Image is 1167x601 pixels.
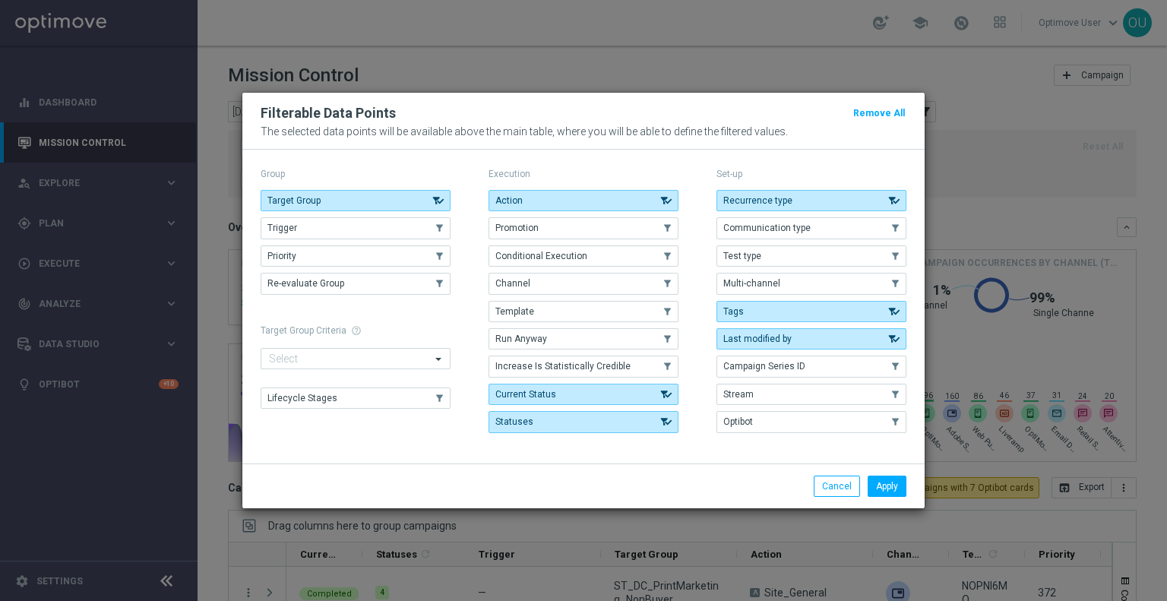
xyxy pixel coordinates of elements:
button: Target Group [261,190,451,211]
span: Optibot [723,416,753,427]
button: Communication type [716,217,906,239]
span: Lifecycle Stages [267,393,337,403]
span: Last modified by [723,334,792,344]
button: Stream [716,384,906,405]
p: Execution [489,168,678,180]
button: Priority [261,245,451,267]
button: Tags [716,301,906,322]
span: Priority [267,251,296,261]
span: Trigger [267,223,297,233]
span: help_outline [351,325,362,336]
button: Lifecycle Stages [261,387,451,409]
span: Template [495,306,534,317]
span: Promotion [495,223,539,233]
span: Tags [723,306,744,317]
span: Re-evaluate Group [267,278,344,289]
button: Recurrence type [716,190,906,211]
span: Target Group [267,195,321,206]
button: Last modified by [716,328,906,350]
span: Channel [495,278,530,289]
button: Template [489,301,678,322]
button: Statuses [489,411,678,432]
span: Campaign Series ID [723,361,805,372]
span: Action [495,195,523,206]
button: Test type [716,245,906,267]
button: Apply [868,476,906,497]
button: Channel [489,273,678,294]
span: Stream [723,389,754,400]
button: Remove All [852,105,906,122]
button: Action [489,190,678,211]
button: Re-evaluate Group [261,273,451,294]
button: Promotion [489,217,678,239]
p: Group [261,168,451,180]
h1: Target Group Criteria [261,325,451,336]
p: The selected data points will be available above the main table, where you will be able to define... [261,125,906,138]
button: Campaign Series ID [716,356,906,377]
button: Current Status [489,384,678,405]
button: Conditional Execution [489,245,678,267]
span: Recurrence type [723,195,792,206]
span: Increase Is Statistically Credible [495,361,631,372]
span: Run Anyway [495,334,547,344]
span: Statuses [495,416,533,427]
p: Set-up [716,168,906,180]
button: Cancel [814,476,860,497]
span: Test type [723,251,761,261]
span: Multi-channel [723,278,780,289]
span: Conditional Execution [495,251,587,261]
button: Trigger [261,217,451,239]
button: Multi-channel [716,273,906,294]
button: Run Anyway [489,328,678,350]
button: Optibot [716,411,906,432]
h2: Filterable Data Points [261,104,396,122]
span: Communication type [723,223,811,233]
span: Current Status [495,389,556,400]
button: Increase Is Statistically Credible [489,356,678,377]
